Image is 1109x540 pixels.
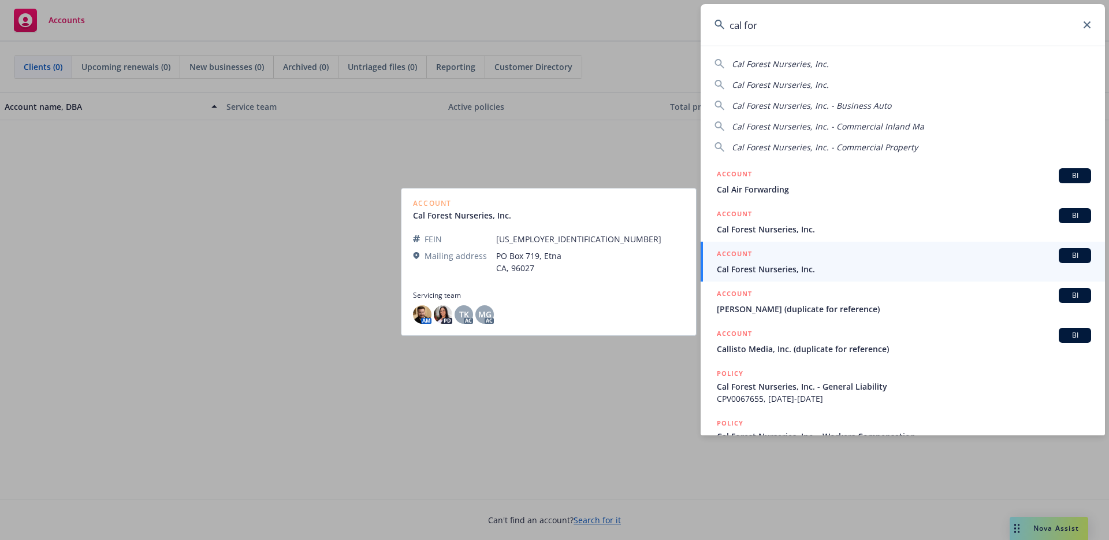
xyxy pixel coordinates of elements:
[717,380,1091,393] span: Cal Forest Nurseries, Inc. - General Liability
[717,223,1091,235] span: Cal Forest Nurseries, Inc.
[717,248,752,262] h5: ACCOUNT
[1063,210,1086,221] span: BI
[732,121,924,132] span: Cal Forest Nurseries, Inc. - Commercial Inland Ma
[701,282,1105,321] a: ACCOUNTBI[PERSON_NAME] (duplicate for reference)
[717,343,1091,355] span: Callisto Media, Inc. (duplicate for reference)
[701,361,1105,411] a: POLICYCal Forest Nurseries, Inc. - General LiabilityCPV0067655, [DATE]-[DATE]
[717,183,1091,195] span: Cal Air Forwarding
[717,168,752,182] h5: ACCOUNT
[1063,171,1086,181] span: BI
[732,142,918,153] span: Cal Forest Nurseries, Inc. - Commercial Property
[717,368,743,379] h5: POLICY
[717,208,752,222] h5: ACCOUNT
[1063,330,1086,341] span: BI
[717,417,743,429] h5: POLICY
[701,162,1105,202] a: ACCOUNTBICal Air Forwarding
[732,79,829,90] span: Cal Forest Nurseries, Inc.
[717,288,752,302] h5: ACCOUNT
[717,263,1091,275] span: Cal Forest Nurseries, Inc.
[701,4,1105,46] input: Search...
[1063,250,1086,261] span: BI
[1063,290,1086,301] span: BI
[701,321,1105,361] a: ACCOUNTBICallisto Media, Inc. (duplicate for reference)
[717,430,1091,442] span: Cal Forest Nurseries, Inc. - Workers Compensation
[717,303,1091,315] span: [PERSON_NAME] (duplicate for reference)
[701,411,1105,461] a: POLICYCal Forest Nurseries, Inc. - Workers Compensation
[732,58,829,69] span: Cal Forest Nurseries, Inc.
[717,328,752,342] h5: ACCOUNT
[701,242,1105,282] a: ACCOUNTBICal Forest Nurseries, Inc.
[717,393,1091,405] span: CPV0067655, [DATE]-[DATE]
[732,100,891,111] span: Cal Forest Nurseries, Inc. - Business Auto
[701,202,1105,242] a: ACCOUNTBICal Forest Nurseries, Inc.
